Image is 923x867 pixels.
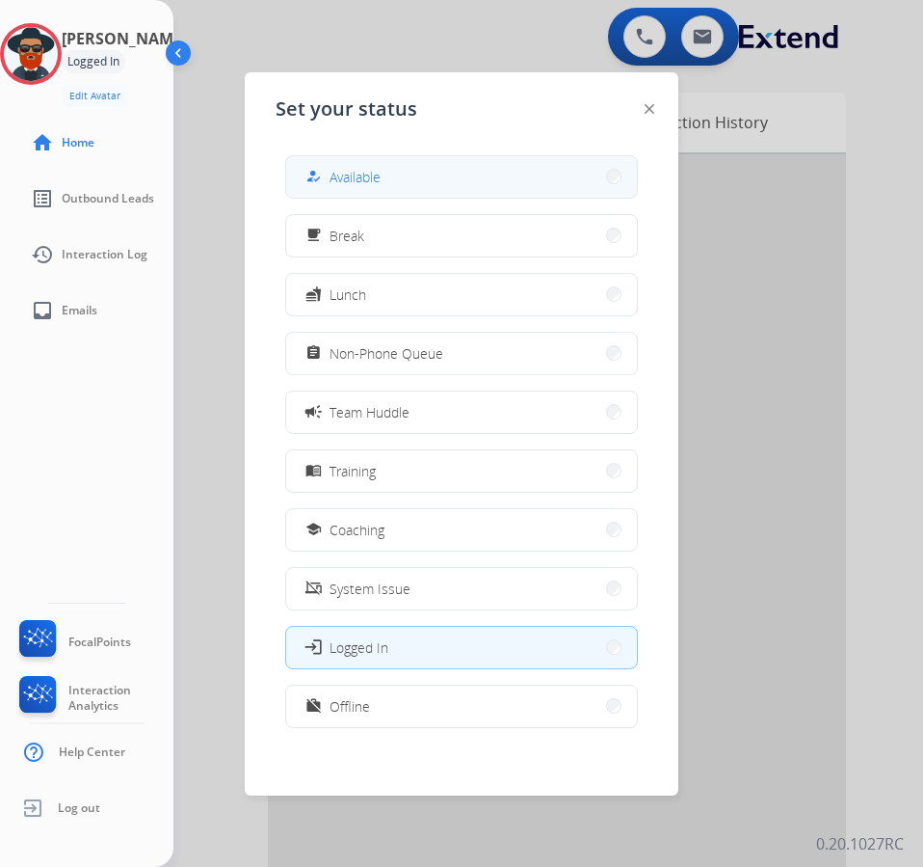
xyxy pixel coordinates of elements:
[286,215,637,257] button: Break
[286,156,637,198] button: Available
[286,274,637,315] button: Lunch
[305,345,322,362] mat-icon: assignment
[330,637,388,658] span: Logged In
[31,299,54,322] mat-icon: inbox
[31,131,54,154] mat-icon: home
[4,27,58,81] img: avatar
[330,284,366,305] span: Lunch
[645,104,654,114] img: close-button
[31,243,54,266] mat-icon: history
[286,686,637,727] button: Offline
[62,27,187,50] h3: [PERSON_NAME]
[330,520,384,540] span: Coaching
[62,191,154,206] span: Outbound Leads
[303,402,323,421] mat-icon: campaign
[68,635,131,650] span: FocalPoints
[58,800,100,816] span: Log out
[62,303,97,318] span: Emails
[62,85,128,107] button: Edit Avatar
[59,745,125,760] span: Help Center
[286,392,637,433] button: Team Huddle
[276,95,417,122] span: Set your status
[305,463,322,479] mat-icon: menu_book
[330,696,370,717] span: Offline
[286,627,637,668] button: Logged In
[305,169,322,185] mat-icon: how_to_reg
[62,50,125,73] div: Logged In
[330,167,381,187] span: Available
[68,683,173,714] span: Interaction Analytics
[305,228,322,244] mat-icon: free_breakfast
[15,676,173,720] a: Interaction Analytics
[305,581,322,597] mat-icon: phonelink_off
[330,226,364,246] span: Break
[286,568,637,610] button: System Issue
[286,509,637,551] button: Coaching
[303,637,323,657] mat-icon: login
[15,620,131,664] a: FocalPoints
[330,461,376,481] span: Training
[305,286,322,303] mat-icon: fastfood
[305,698,322,715] mat-icon: work_off
[62,247,147,262] span: Interaction Log
[31,187,54,210] mat-icon: list_alt
[305,522,322,538] mat-icon: school
[816,832,904,855] p: 0.20.1027RC
[286,333,637,374] button: Non-Phone Queue
[286,450,637,492] button: Training
[330,579,410,599] span: System Issue
[330,402,409,422] span: Team Huddle
[330,343,443,364] span: Non-Phone Queue
[62,135,94,150] span: Home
